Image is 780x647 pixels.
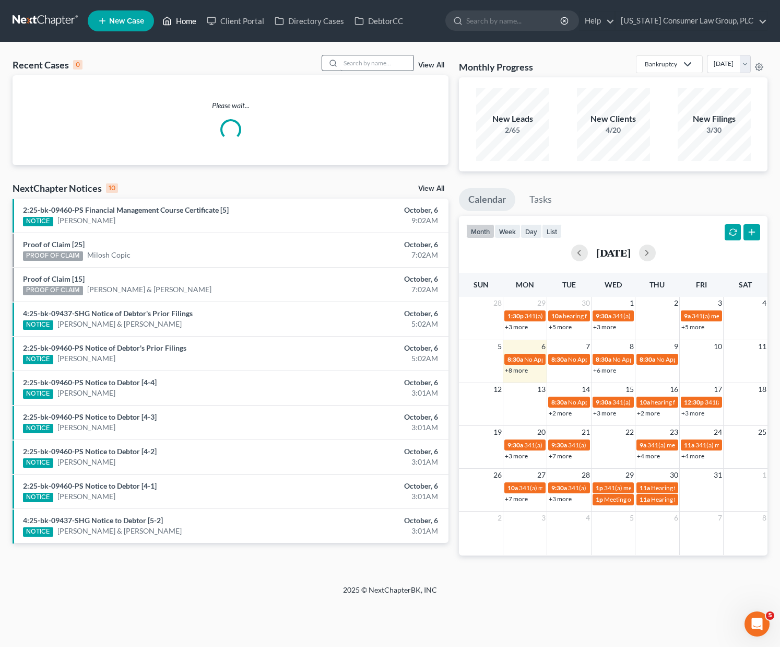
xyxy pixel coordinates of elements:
div: 0 [73,60,82,70]
span: 6 [540,340,547,353]
div: 3:01AM [306,457,438,467]
span: hearing for [PERSON_NAME] [563,312,643,320]
a: +3 more [505,452,528,460]
div: October, 6 [306,239,438,250]
div: October, 6 [306,274,438,284]
a: [PERSON_NAME] [57,353,115,364]
a: View All [418,185,444,192]
a: [US_STATE] Consumer Law Group, PLC [616,11,767,30]
span: 341(a) meeting for [PERSON_NAME] [647,441,748,449]
span: 30 [669,469,679,481]
span: 341(a) meeting for [PERSON_NAME] & [PERSON_NAME] [612,398,769,406]
a: [PERSON_NAME] [57,491,115,502]
a: 2:25-bk-09460-PS Notice to Debtor [4-3] [23,412,157,421]
span: 28 [492,297,503,309]
span: 11a [640,495,650,503]
a: +3 more [505,323,528,331]
div: October, 6 [306,308,438,319]
span: No Appointments [524,355,573,363]
a: [PERSON_NAME] [57,388,115,398]
a: +7 more [505,495,528,503]
div: 3:01AM [306,526,438,536]
span: 5 [766,611,774,620]
a: Home [157,11,202,30]
span: 6 [673,512,679,524]
div: 4/20 [577,125,650,135]
a: 2:25-bk-09460-PS Notice of Debtor's Prior Filings [23,343,186,352]
a: [PERSON_NAME] & [PERSON_NAME] [57,319,182,329]
div: NOTICE [23,458,53,468]
span: 10 [713,340,723,353]
div: 3:01AM [306,491,438,502]
span: 5 [629,512,635,524]
div: October, 6 [306,412,438,422]
span: hearing for [PERSON_NAME] [651,398,731,406]
span: 25 [757,426,767,438]
button: list [542,224,562,238]
div: October, 6 [306,377,438,388]
div: Bankruptcy [645,60,677,68]
span: Wed [605,280,622,289]
span: 1:30p [507,312,524,320]
span: 341(a) meeting for [PERSON_NAME] & [PERSON_NAME] [604,484,760,492]
span: Fri [696,280,707,289]
div: NOTICE [23,320,53,330]
span: 341(a) meeting for [PERSON_NAME] & [PERSON_NAME] [524,441,680,449]
span: 341(a) meeting for [PERSON_NAME] [568,441,669,449]
h3: Monthly Progress [459,61,533,73]
div: NOTICE [23,217,53,226]
span: 341(a) meeting for [PERSON_NAME] & [PERSON_NAME] [519,484,675,492]
span: 9:30a [596,398,611,406]
a: Proof of Claim [25] [23,240,85,249]
span: 1p [596,495,603,503]
a: +7 more [549,452,572,460]
span: 9:30a [596,312,611,320]
h2: [DATE] [596,247,631,258]
div: PROOF OF CLAIM [23,251,83,261]
span: 8 [629,340,635,353]
span: 10a [551,312,562,320]
div: October, 6 [306,446,438,457]
span: 7 [717,512,723,524]
div: NOTICE [23,424,53,433]
div: 7:02AM [306,284,438,295]
div: 2/65 [476,125,549,135]
span: 12:30p [684,398,704,406]
span: Sat [739,280,752,289]
span: Sun [474,280,489,289]
a: +4 more [637,452,660,460]
span: 29 [536,297,547,309]
span: No Appointments [568,355,617,363]
span: 8:30a [551,355,567,363]
span: 8:30a [507,355,523,363]
span: 14 [581,383,591,396]
span: 7 [585,340,591,353]
span: 17 [713,383,723,396]
span: No Appointments [612,355,661,363]
div: PROOF OF CLAIM [23,286,83,295]
span: 9:30a [551,441,567,449]
span: No Appointments [656,355,705,363]
div: 3:01AM [306,388,438,398]
div: NOTICE [23,493,53,502]
span: 4 [761,297,767,309]
div: 2025 © NextChapterBK, INC [92,585,688,604]
div: NOTICE [23,527,53,537]
span: 9:30a [551,484,567,492]
div: Recent Cases [13,59,82,71]
a: [PERSON_NAME] [57,422,115,433]
a: Proof of Claim [15] [23,274,85,283]
button: month [466,224,494,238]
span: 27 [536,469,547,481]
a: +3 more [593,323,616,331]
a: +3 more [593,409,616,417]
span: 11a [684,441,694,449]
span: 29 [624,469,635,481]
span: 341(a) meeting for [PERSON_NAME] [525,312,625,320]
span: 30 [581,297,591,309]
span: 1 [629,297,635,309]
span: New Case [109,17,144,25]
a: +8 more [505,366,528,374]
a: +2 more [549,409,572,417]
a: [PERSON_NAME] & [PERSON_NAME] [57,526,182,536]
